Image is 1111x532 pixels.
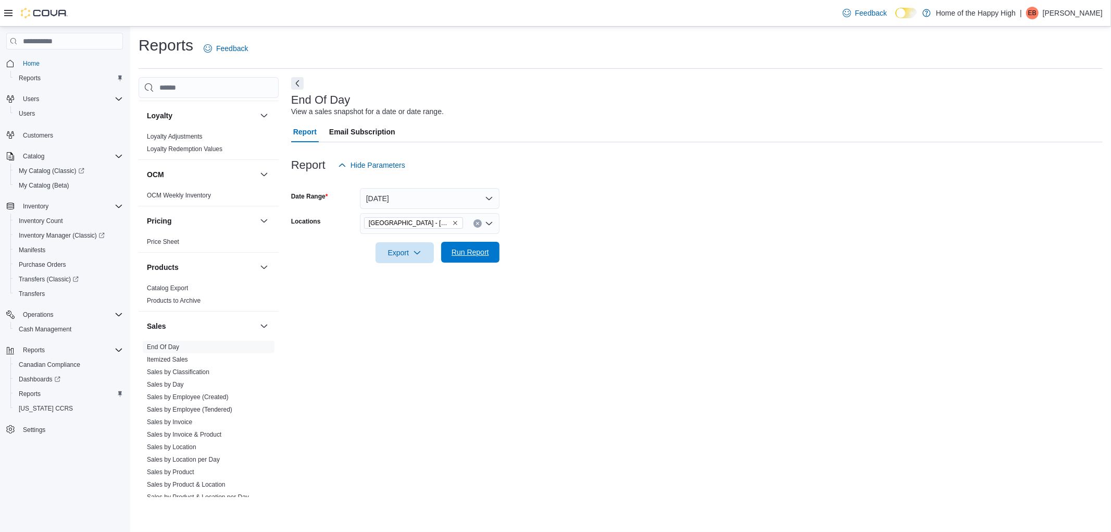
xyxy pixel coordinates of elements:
[10,372,127,387] a: Dashboards
[19,167,84,175] span: My Catalog (Classic)
[1028,7,1037,19] span: EB
[15,72,123,84] span: Reports
[364,217,463,229] span: Spruce Grove - Westwinds - Fire & Flower
[19,344,123,356] span: Reports
[1026,7,1039,19] div: Emma Buhr
[2,343,127,357] button: Reports
[147,145,222,153] span: Loyalty Redemption Values
[291,77,304,90] button: Next
[936,7,1016,19] p: Home of the Happy High
[258,168,270,181] button: OCM
[15,323,123,336] span: Cash Management
[2,422,127,437] button: Settings
[19,404,73,413] span: [US_STATE] CCRS
[855,8,887,18] span: Feedback
[19,181,69,190] span: My Catalog (Beta)
[147,133,203,140] a: Loyalty Adjustments
[15,402,77,415] a: [US_STATE] CCRS
[147,368,209,376] span: Sales by Classification
[19,261,66,269] span: Purchase Orders
[19,93,43,105] button: Users
[19,308,58,321] button: Operations
[147,393,229,401] a: Sales by Employee (Created)
[147,191,211,200] span: OCM Weekly Inventory
[10,71,127,85] button: Reports
[19,375,60,383] span: Dashboards
[147,216,256,226] button: Pricing
[10,257,127,272] button: Purchase Orders
[19,200,53,213] button: Inventory
[147,192,211,199] a: OCM Weekly Inventory
[147,493,249,501] a: Sales by Product & Location per Day
[147,418,192,426] a: Sales by Invoice
[19,344,49,356] button: Reports
[19,231,105,240] span: Inventory Manager (Classic)
[15,244,49,256] a: Manifests
[19,390,41,398] span: Reports
[291,94,351,106] h3: End Of Day
[15,388,45,400] a: Reports
[19,93,123,105] span: Users
[139,130,279,159] div: Loyalty
[6,52,123,464] nav: Complex example
[2,127,127,142] button: Customers
[10,322,127,337] button: Cash Management
[15,258,70,271] a: Purchase Orders
[147,468,194,476] span: Sales by Product
[19,325,71,333] span: Cash Management
[1020,7,1022,19] p: |
[19,57,123,70] span: Home
[258,261,270,274] button: Products
[147,284,188,292] a: Catalog Export
[139,282,279,311] div: Products
[147,262,179,273] h3: Products
[147,110,256,121] button: Loyalty
[147,132,203,141] span: Loyalty Adjustments
[15,358,123,371] span: Canadian Compliance
[147,356,188,363] a: Itemized Sales
[19,150,48,163] button: Catalog
[10,357,127,372] button: Canadian Compliance
[147,431,221,438] a: Sales by Invoice & Product
[19,200,123,213] span: Inventory
[15,373,65,386] a: Dashboards
[147,455,220,464] span: Sales by Location per Day
[19,275,79,283] span: Transfers (Classic)
[15,288,123,300] span: Transfers
[147,443,196,451] span: Sales by Location
[2,307,127,322] button: Operations
[485,219,493,228] button: Open list of options
[2,92,127,106] button: Users
[147,430,221,439] span: Sales by Invoice & Product
[15,179,73,192] a: My Catalog (Beta)
[293,121,317,142] span: Report
[15,107,123,120] span: Users
[15,402,123,415] span: Washington CCRS
[139,341,279,520] div: Sales
[10,214,127,228] button: Inventory Count
[291,217,321,226] label: Locations
[19,246,45,254] span: Manifests
[147,238,179,245] a: Price Sheet
[10,243,127,257] button: Manifests
[360,188,500,209] button: [DATE]
[329,121,395,142] span: Email Subscription
[139,189,279,206] div: OCM
[147,481,226,488] a: Sales by Product & Location
[147,297,201,304] a: Products to Archive
[19,290,45,298] span: Transfers
[19,423,123,436] span: Settings
[351,160,405,170] span: Hide Parameters
[15,229,109,242] a: Inventory Manager (Classic)
[15,244,123,256] span: Manifests
[258,320,270,332] button: Sales
[23,426,45,434] span: Settings
[291,192,328,201] label: Date Range
[15,107,39,120] a: Users
[15,388,123,400] span: Reports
